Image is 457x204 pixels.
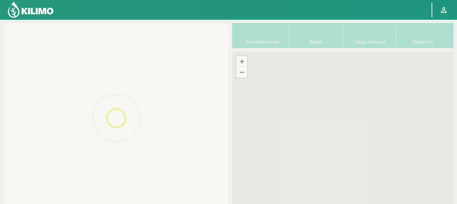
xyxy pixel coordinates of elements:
[80,82,152,154] img: Loading...
[289,25,343,45] button: Riego
[291,39,340,44] div: Riego
[399,39,448,44] div: Reportes
[236,67,247,78] a: Zoom out
[345,39,394,44] div: Carga mensual
[343,25,396,45] button: Carga mensual
[238,39,287,44] div: Precipitaciones
[396,25,450,45] button: Reportes
[236,25,289,45] button: Precipitaciones
[236,56,247,67] a: Zoom in
[7,1,54,18] img: Kilimo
